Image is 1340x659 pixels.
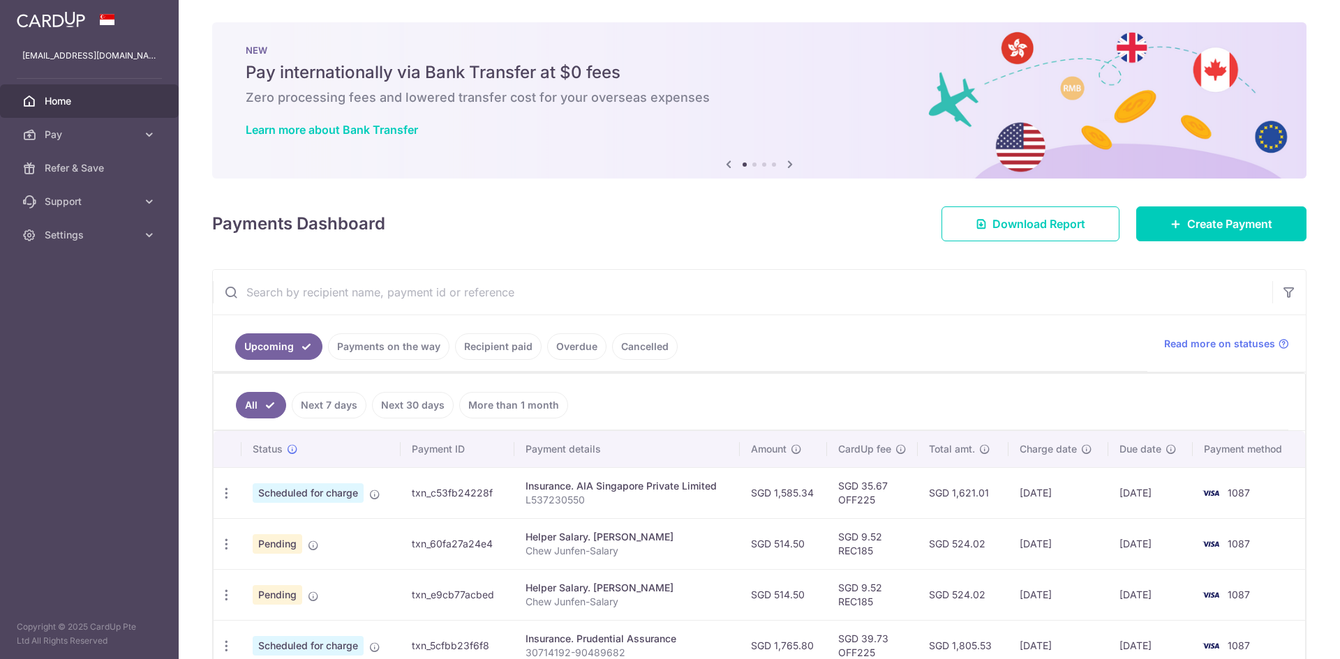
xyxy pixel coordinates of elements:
[1187,215,1272,232] span: Create Payment
[740,569,827,620] td: SGD 514.50
[401,518,514,569] td: txn_60fa27a24e4
[918,467,1008,518] td: SGD 1,621.01
[212,211,385,236] h4: Payments Dashboard
[1108,467,1193,518] td: [DATE]
[1164,337,1275,351] span: Read more on statuses
[827,569,918,620] td: SGD 9.52 REC185
[1228,538,1250,550] span: 1087
[526,581,729,595] div: Helper Salary. [PERSON_NAME]
[526,479,729,493] div: Insurance. AIA Singapore Private Limited
[1108,518,1193,569] td: [DATE]
[1008,518,1109,569] td: [DATE]
[401,467,514,518] td: txn_c53fb24228f
[827,467,918,518] td: SGD 35.67 OFF225
[1136,206,1306,241] a: Create Payment
[253,534,302,554] span: Pending
[1119,442,1161,456] span: Due date
[1108,569,1193,620] td: [DATE]
[45,195,137,209] span: Support
[526,493,729,507] p: L537230550
[751,442,787,456] span: Amount
[526,632,729,646] div: Insurance. Prudential Assurance
[827,518,918,569] td: SGD 9.52 REC185
[236,392,286,418] a: All
[1008,467,1109,518] td: [DATE]
[253,442,283,456] span: Status
[459,392,568,418] a: More than 1 month
[918,569,1008,620] td: SGD 524.02
[455,333,542,360] a: Recipient paid
[45,128,137,142] span: Pay
[328,333,449,360] a: Payments on the way
[212,22,1306,179] img: Bank transfer banner
[401,569,514,620] td: txn_e9cb77acbed
[547,333,606,360] a: Overdue
[45,161,137,175] span: Refer & Save
[235,333,322,360] a: Upcoming
[401,431,514,467] th: Payment ID
[292,392,366,418] a: Next 7 days
[1228,487,1250,499] span: 1087
[941,206,1119,241] a: Download Report
[253,585,302,605] span: Pending
[1197,637,1225,654] img: Bank Card
[1020,442,1077,456] span: Charge date
[526,544,729,558] p: Chew Junfen-Salary
[253,483,364,503] span: Scheduled for charge
[246,123,418,137] a: Learn more about Bank Transfer
[246,45,1273,56] p: NEW
[22,49,156,63] p: [EMAIL_ADDRESS][DOMAIN_NAME]
[1228,589,1250,600] span: 1087
[246,89,1273,106] h6: Zero processing fees and lowered transfer cost for your overseas expenses
[17,11,85,28] img: CardUp
[992,215,1085,232] span: Download Report
[838,442,891,456] span: CardUp fee
[526,595,729,609] p: Chew Junfen-Salary
[45,228,137,242] span: Settings
[213,270,1272,315] input: Search by recipient name, payment id or reference
[1228,639,1250,651] span: 1087
[246,61,1273,84] h5: Pay internationally via Bank Transfer at $0 fees
[1197,586,1225,603] img: Bank Card
[740,518,827,569] td: SGD 514.50
[1197,536,1225,552] img: Bank Card
[1197,485,1225,501] img: Bank Card
[1008,569,1109,620] td: [DATE]
[253,636,364,656] span: Scheduled for charge
[612,333,678,360] a: Cancelled
[526,530,729,544] div: Helper Salary. [PERSON_NAME]
[918,518,1008,569] td: SGD 524.02
[45,94,137,108] span: Home
[1193,431,1305,467] th: Payment method
[929,442,975,456] span: Total amt.
[1164,337,1289,351] a: Read more on statuses
[740,467,827,518] td: SGD 1,585.34
[514,431,740,467] th: Payment details
[372,392,454,418] a: Next 30 days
